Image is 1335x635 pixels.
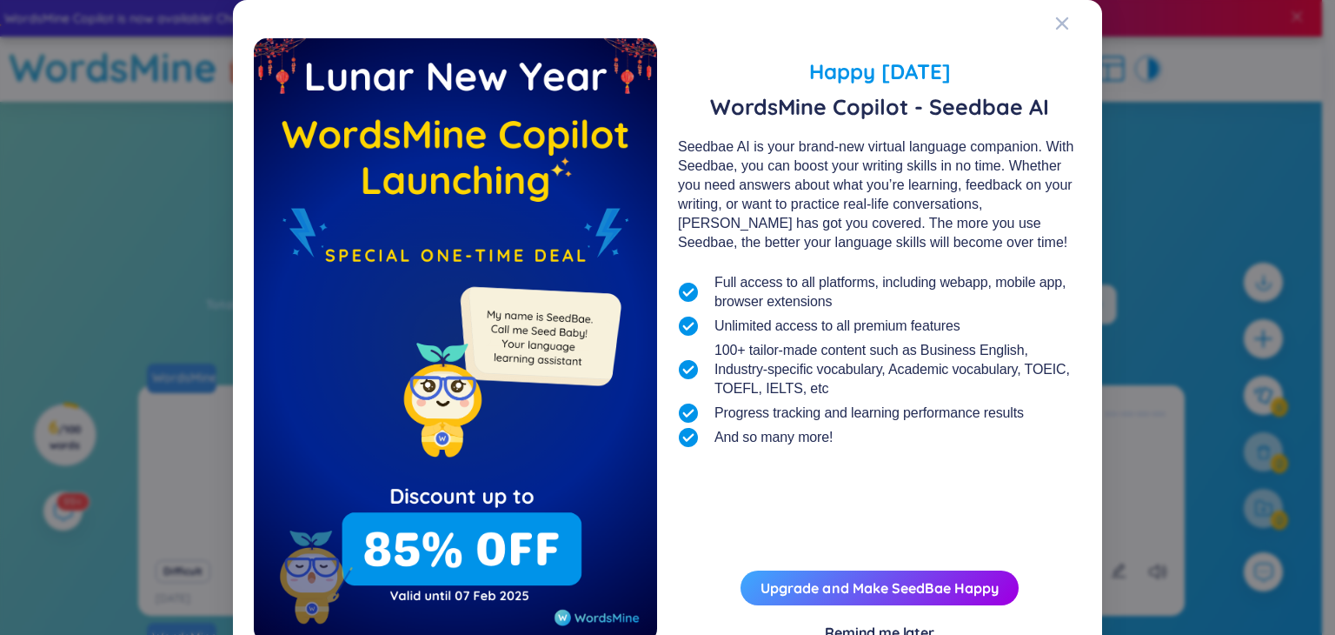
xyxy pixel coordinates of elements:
[760,579,999,597] a: Upgrade and Make SeedBae Happy
[714,273,1081,311] span: Full access to all platforms, including webapp, mobile app, browser extensions
[714,341,1081,398] span: 100+ tailor-made content such as Business English, Industry-specific vocabulary, Academic vocabul...
[678,94,1081,120] span: WordsMine Copilot - Seedbae AI
[714,317,960,336] span: Unlimited access to all premium features
[678,137,1081,252] div: Seedbae AI is your brand-new virtual language companion. With Seedbae, you can boost your writing...
[714,404,1024,423] span: Progress tracking and learning performance results
[452,251,625,424] img: minionSeedbaeMessage.35ffe99e.png
[741,571,1019,605] button: Upgrade and Make SeedBae Happy
[714,428,833,447] span: And so many more!
[678,56,1081,87] span: Happy [DATE]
